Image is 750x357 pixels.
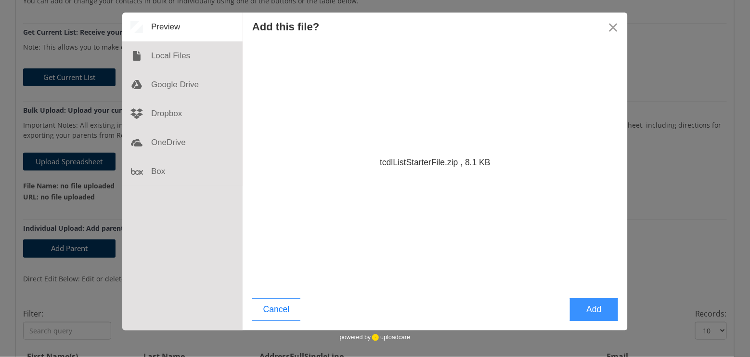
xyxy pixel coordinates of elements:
[122,99,243,128] div: Dropbox
[252,298,300,321] button: Cancel
[122,157,243,186] div: Box
[252,21,319,33] div: Add this file?
[122,41,243,70] div: Local Files
[380,157,491,169] div: tcdlListStarterFile.zip , 8.1 KB
[122,70,243,99] div: Google Drive
[570,298,618,321] button: Add
[340,331,410,345] div: powered by
[122,128,243,157] div: OneDrive
[122,13,243,41] div: Preview
[371,334,410,341] a: uploadcare
[599,13,628,41] button: Close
